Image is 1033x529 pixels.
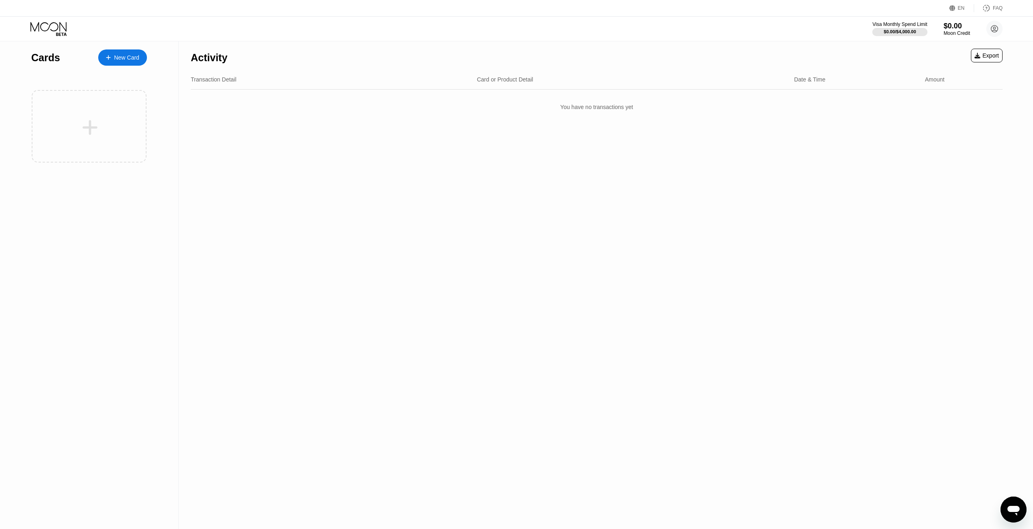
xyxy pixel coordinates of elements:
div: Card or Product Detail [477,76,533,83]
div: $0.00 [944,22,970,30]
div: Visa Monthly Spend Limit$0.00/$4,000.00 [872,21,927,36]
div: Export [975,52,999,59]
div: $0.00Moon Credit [944,22,970,36]
div: Activity [191,52,227,64]
div: Visa Monthly Spend Limit [872,21,927,27]
div: New Card [98,49,147,66]
div: New Card [114,54,139,61]
div: Date & Time [794,76,825,83]
div: FAQ [974,4,1003,12]
iframe: Button to launch messaging window [1001,497,1027,523]
div: EN [958,5,965,11]
div: Moon Credit [944,30,970,36]
div: FAQ [993,5,1003,11]
div: Cards [31,52,60,64]
div: You have no transactions yet [191,96,1003,118]
div: EN [949,4,974,12]
div: Transaction Detail [191,76,236,83]
div: Amount [925,76,945,83]
div: Export [971,49,1003,62]
div: $0.00 / $4,000.00 [884,29,916,34]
